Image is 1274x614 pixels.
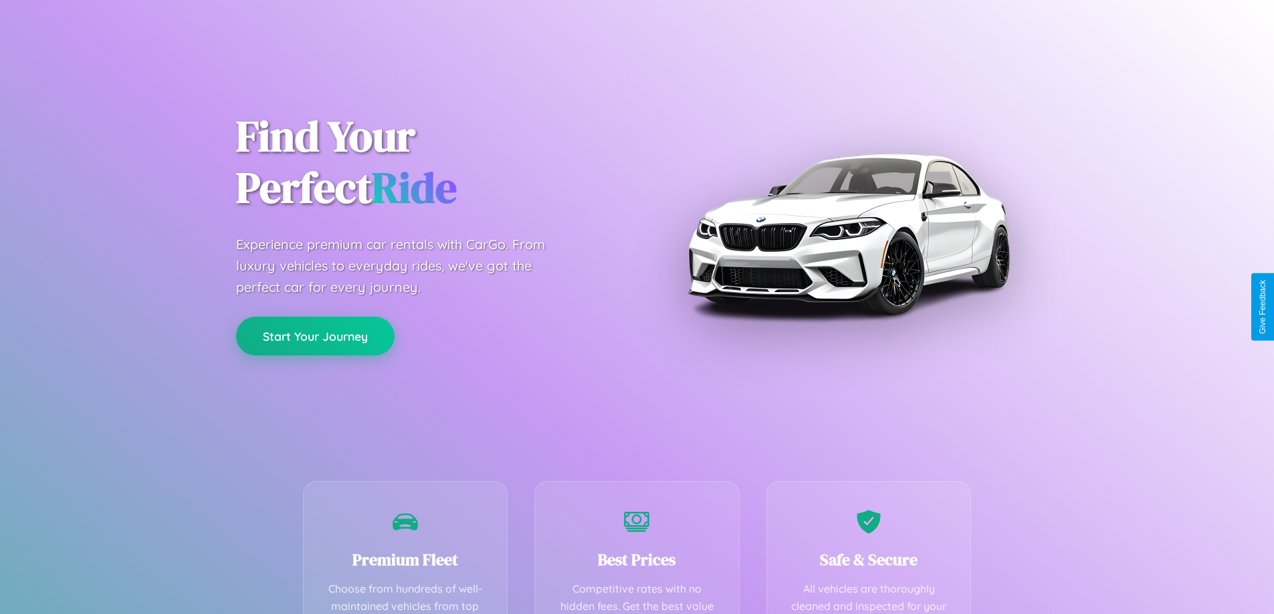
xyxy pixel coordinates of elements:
span: Ride [372,158,457,216]
img: Premium BMW car rental vehicle [681,67,1015,401]
button: Start Your Journey [236,317,395,355]
h3: Premium Fleet [324,549,488,571]
h1: Find Your Perfect [236,111,617,214]
p: Experience premium car rentals with CarGo. From luxury vehicles to everyday rides, we've got the ... [236,234,570,298]
div: Give Feedback [1258,280,1267,334]
h3: Safe & Secure [787,549,951,571]
h3: Best Prices [555,549,719,571]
